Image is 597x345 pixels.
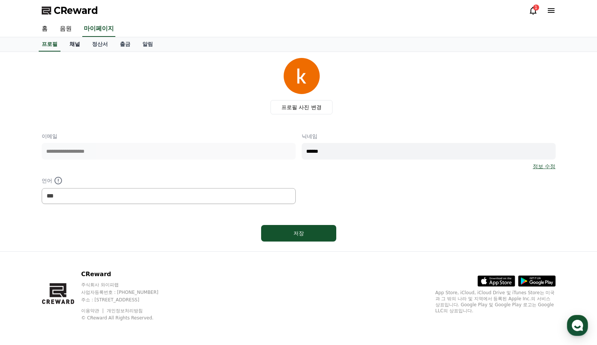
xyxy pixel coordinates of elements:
a: 개인정보처리방침 [107,308,143,313]
p: 사업자등록번호 : [PHONE_NUMBER] [81,289,173,295]
p: CReward [81,270,173,279]
a: 프로필 [39,37,60,52]
a: 설정 [97,239,144,257]
p: 언어 [42,176,296,185]
button: 저장 [261,225,336,242]
p: 주소 : [STREET_ADDRESS] [81,297,173,303]
a: CReward [42,5,98,17]
img: profile_image [284,58,320,94]
p: App Store, iCloud, iCloud Drive 및 iTunes Store는 미국과 그 밖의 나라 및 지역에서 등록된 Apple Inc.의 서비스 상표입니다. Goo... [435,290,556,314]
span: 대화 [69,250,78,256]
p: © CReward All Rights Reserved. [81,315,173,321]
label: 프로필 사진 변경 [271,100,333,114]
a: 대화 [50,239,97,257]
a: 마이페이지 [82,21,115,37]
a: 1 [529,6,538,15]
a: 출금 [114,37,136,52]
div: 1 [533,5,539,11]
a: 정보 수정 [533,163,555,170]
a: 정산서 [86,37,114,52]
span: 설정 [116,250,125,256]
span: CReward [54,5,98,17]
a: 이용약관 [81,308,105,313]
p: 이메일 [42,132,296,140]
a: 홈 [2,239,50,257]
p: 닉네임 [302,132,556,140]
div: 저장 [276,229,321,237]
a: 홈 [36,21,54,37]
a: 알림 [136,37,159,52]
p: 주식회사 와이피랩 [81,282,173,288]
a: 음원 [54,21,78,37]
span: 홈 [24,250,28,256]
a: 채널 [63,37,86,52]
